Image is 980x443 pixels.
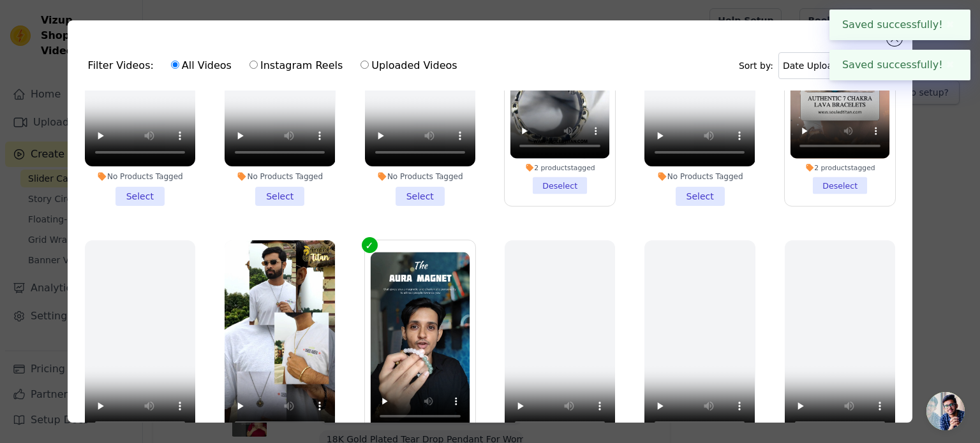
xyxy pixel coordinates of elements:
div: 2 products tagged [791,163,890,172]
div: No Products Tagged [85,171,195,182]
a: Open chat [926,392,965,430]
div: Filter Videos: [88,51,464,80]
label: All Videos [170,57,232,74]
div: 2 products tagged [510,163,610,172]
label: Instagram Reels [249,57,343,74]
button: Close [943,17,958,33]
div: Sort by: [739,52,893,79]
button: Close [943,57,958,73]
div: Saved successfully! [829,10,970,40]
div: No Products Tagged [644,171,755,182]
div: No Products Tagged [365,171,475,182]
div: No Products Tagged [225,171,335,182]
label: Uploaded Videos [360,57,457,74]
div: Saved successfully! [829,50,970,80]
